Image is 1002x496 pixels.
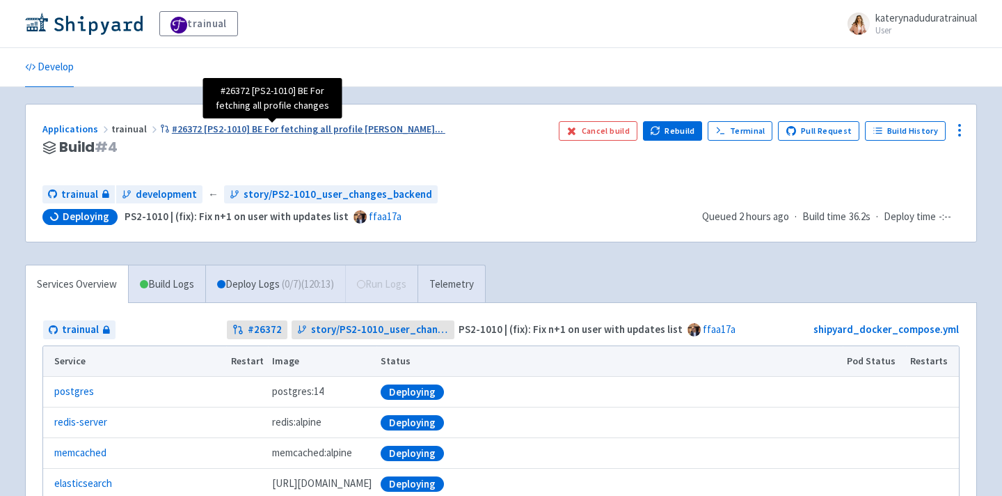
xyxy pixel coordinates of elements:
span: #26372 [PS2-1010] BE For fetching all profile [PERSON_NAME] ... [172,123,443,135]
a: development [116,185,202,204]
span: [DOMAIN_NAME][URL] [272,476,372,492]
a: Pull Request [778,121,859,141]
th: Service [43,346,226,377]
a: #26372 [227,320,287,339]
strong: # 26372 [248,322,282,338]
th: Pod Status [843,346,906,377]
strong: PS2-1010 | (fix): Fix n+1 on user with updates list [459,323,683,336]
span: katerynaduduratrainual [875,11,977,24]
time: 2 hours ago [739,210,789,223]
span: trainual [61,187,98,203]
div: Deploying [381,476,444,492]
span: redis:alpine [272,414,321,431]
a: story/PS2-1010_user_changes_backend [292,320,455,339]
span: Build [59,139,118,155]
span: trainual [62,322,99,338]
span: postgres:14 [272,384,324,400]
a: elasticsearch [54,476,112,492]
a: Deploy Logs (0/7)(120:13) [205,265,345,304]
a: postgres [54,384,94,400]
button: Cancel build [559,121,637,141]
span: 36.2s [849,209,870,225]
th: Restarts [906,346,959,377]
img: Shipyard logo [25,13,143,35]
a: trainual [43,320,116,339]
a: Services Overview [26,265,128,304]
div: Deploying [381,415,444,431]
a: trainual [42,185,115,204]
button: Rebuild [643,121,703,141]
a: katerynaduduratrainual User [839,13,977,35]
span: Build time [802,209,846,225]
a: Telemetry [417,265,485,304]
a: Applications [42,123,111,135]
th: Restart [226,346,268,377]
a: ffaa17a [703,323,735,336]
a: trainual [159,11,238,36]
a: memcached [54,445,106,461]
span: Deploying [63,210,109,224]
span: Queued [702,210,789,223]
strong: PS2-1010 | (fix): Fix n+1 on user with updates list [125,210,349,223]
span: development [136,187,197,203]
span: # 4 [95,137,118,157]
span: story/PS2-1010_user_changes_backend [311,322,450,338]
span: trainual [111,123,160,135]
a: Develop [25,48,74,87]
span: ( 0 / 7 ) (120:13) [282,277,334,293]
span: ← [208,187,218,203]
span: story/PS2-1010_user_changes_backend [244,187,432,203]
div: · · [702,209,960,225]
a: shipyard_docker_compose.yml [813,323,959,336]
a: Terminal [708,121,772,141]
div: Deploying [381,385,444,400]
a: story/PS2-1010_user_changes_backend [224,185,438,204]
div: Deploying [381,446,444,461]
a: redis-server [54,414,107,431]
th: Image [268,346,376,377]
a: Build Logs [129,265,205,304]
small: User [875,26,977,35]
a: ffaa17a [369,210,401,223]
span: Deploy time [884,209,936,225]
th: Status [376,346,843,377]
a: Build History [865,121,946,141]
span: -:-- [939,209,951,225]
span: memcached:alpine [272,445,352,461]
a: #26372 [PS2-1010] BE For fetching all profile [PERSON_NAME]... [160,123,445,135]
